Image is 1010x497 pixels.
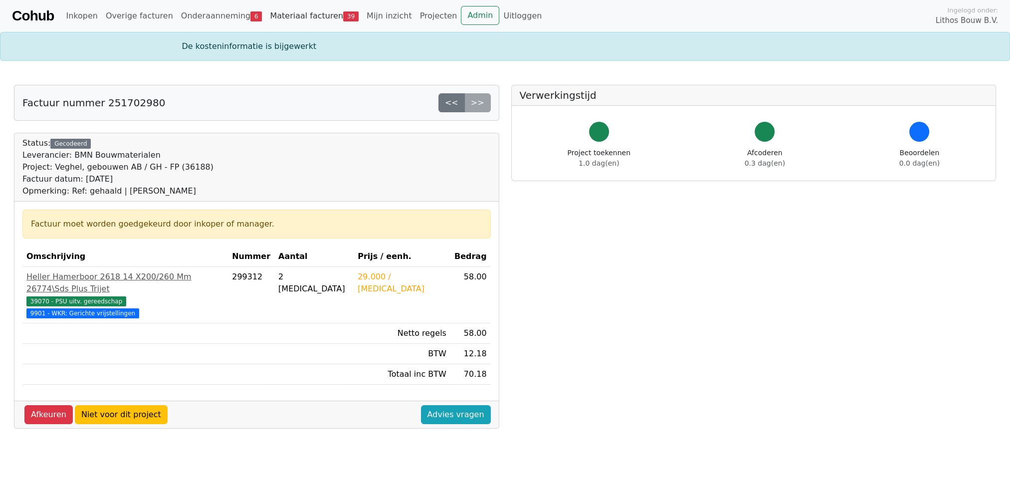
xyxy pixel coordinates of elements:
[363,6,416,26] a: Mijn inzicht
[568,148,630,169] div: Project toekennen
[22,173,213,185] div: Factuur datum: [DATE]
[22,137,213,197] div: Status:
[461,6,499,25] a: Admin
[266,6,363,26] a: Materiaal facturen39
[354,323,450,344] td: Netto regels
[24,405,73,424] a: Afkeuren
[450,364,491,385] td: 70.18
[354,364,450,385] td: Totaal inc BTW
[26,271,224,319] a: Heller Hamerboor 2618 14 X200/260 Mm 26774\Sds Plus Trijet39070 - PSU uitv. gereedschap 9901 - WK...
[177,6,266,26] a: Onderaanneming6
[354,247,450,267] th: Prijs / eenh.
[745,148,785,169] div: Afcoderen
[75,405,168,424] a: Niet voor dit project
[520,89,988,101] h5: Verwerkingstijd
[22,97,165,109] h5: Factuur nummer 251702980
[176,40,834,52] div: De kosteninformatie is bijgewerkt
[22,247,228,267] th: Omschrijving
[343,11,359,21] span: 39
[26,308,139,318] span: 9901 - WKR: Gerichte vrijstellingen
[228,267,274,323] td: 299312
[358,271,446,295] div: 29.000 / [MEDICAL_DATA]
[416,6,461,26] a: Projecten
[421,405,491,424] a: Advies vragen
[450,323,491,344] td: 58.00
[250,11,262,21] span: 6
[936,15,998,26] span: Lithos Bouw B.V.
[579,159,619,167] span: 1.0 dag(en)
[228,247,274,267] th: Nummer
[450,247,491,267] th: Bedrag
[450,267,491,323] td: 58.00
[22,185,213,197] div: Opmerking: Ref: gehaald | [PERSON_NAME]
[50,139,91,149] div: Gecodeerd
[102,6,177,26] a: Overige facturen
[278,271,350,295] div: 2 [MEDICAL_DATA]
[274,247,354,267] th: Aantal
[22,161,213,173] div: Project: Veghel, gebouwen AB / GH - FP (36188)
[947,5,998,15] span: Ingelogd onder:
[22,149,213,161] div: Leverancier: BMN Bouwmaterialen
[450,344,491,364] td: 12.18
[62,6,101,26] a: Inkopen
[26,296,126,306] span: 39070 - PSU uitv. gereedschap
[899,159,940,167] span: 0.0 dag(en)
[31,218,482,230] div: Factuur moet worden goedgekeurd door inkoper of manager.
[12,4,54,28] a: Cohub
[26,271,224,295] div: Heller Hamerboor 2618 14 X200/260 Mm 26774\Sds Plus Trijet
[899,148,940,169] div: Beoordelen
[745,159,785,167] span: 0.3 dag(en)
[499,6,546,26] a: Uitloggen
[354,344,450,364] td: BTW
[438,93,465,112] a: <<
